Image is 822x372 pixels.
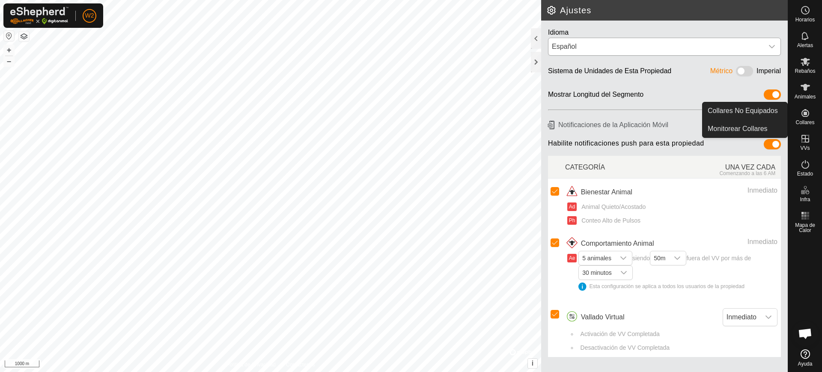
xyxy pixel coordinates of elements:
[689,185,777,196] div: Inmediato
[548,38,763,55] span: Español
[226,361,276,369] a: Política de Privacidad
[792,321,818,346] div: Chat abierto
[708,106,778,116] span: Collares No Equipados
[4,45,14,55] button: +
[615,266,632,280] div: dropdown trigger
[579,266,615,280] span: 30 minutos
[615,251,632,265] div: dropdown trigger
[689,237,777,247] div: Inmediato
[10,7,68,24] img: Logo Gallagher
[528,359,537,368] button: i
[567,202,577,211] button: Ad
[532,360,533,367] span: i
[578,255,777,291] span: siendo fuera del VV por más de
[567,216,577,225] button: Ph
[578,202,646,211] span: Animal Quieto/Acostado
[19,31,29,42] button: Capas del Mapa
[795,17,815,22] span: Horarios
[795,120,814,125] span: Collares
[548,139,704,152] span: Habilite notificaciones push para esta propiedad
[763,38,780,55] div: dropdown trigger
[548,89,643,103] div: Mostrar Longitud del Segmento
[760,309,777,326] div: dropdown trigger
[548,66,671,79] div: Sistema de Unidades de Esta Propiedad
[565,310,579,324] img: icono de vallados cirtuales
[800,197,810,202] span: Infra
[708,124,768,134] span: Monitorear Collares
[673,158,781,176] div: UNA VEZ CADA
[790,223,820,233] span: Mapa de Calor
[578,330,660,339] span: Activación de VV Completada
[703,102,787,119] a: Collares No Equipados
[552,42,760,52] div: Español
[650,251,669,265] span: 50m
[548,27,781,38] div: Idioma
[578,283,777,291] div: Esta configuración se aplica a todos los usuarios de la propiedad
[578,343,670,352] span: Desactivación de VV Completada
[673,170,775,176] div: Comenzando a las 6 AM
[703,120,787,137] a: Monitorear Collares
[797,43,813,48] span: Alertas
[581,187,632,197] span: Bienestar Animal
[85,11,94,20] span: W2
[581,238,654,249] span: Comportamiento Animal
[756,66,781,79] div: Imperial
[565,237,579,250] img: icono de comportamiento animal
[788,346,822,370] a: Ayuda
[578,216,640,225] span: Conteo Alto de Pulsos
[4,31,14,41] button: Restablecer Mapa
[546,5,788,15] h2: Ajustes
[545,117,784,132] h6: Notificaciones de la Aplicación Móvil
[286,361,315,369] a: Contáctenos
[565,185,579,199] img: icono de bienestar animal
[723,309,760,326] span: Inmediato
[4,56,14,66] button: –
[579,251,615,265] span: 5 animales
[795,94,816,99] span: Animales
[565,158,673,176] div: CATEGORÍA
[800,146,810,151] span: VVs
[798,361,813,366] span: Ayuda
[710,66,733,79] div: Métrico
[795,68,815,74] span: Rebaños
[567,254,577,262] button: Ae
[797,171,813,176] span: Estado
[669,251,686,265] div: dropdown trigger
[581,312,625,322] span: Vallado Virtual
